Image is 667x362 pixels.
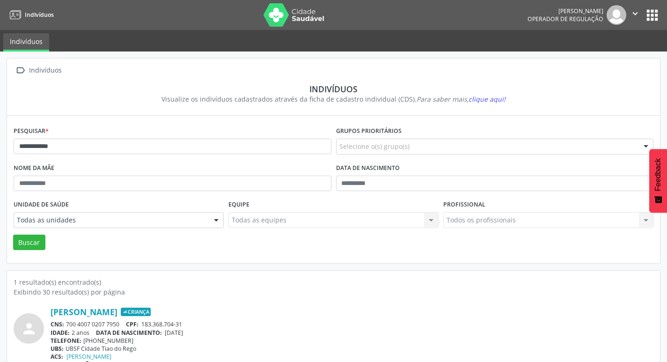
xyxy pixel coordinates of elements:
i:  [630,8,640,19]
a: [PERSON_NAME] [66,353,111,361]
div: Visualize os indivíduos cadastrados através da ficha de cadastro individual (CDS). [20,94,647,104]
button: apps [644,7,660,23]
span: Indivíduos [25,11,54,19]
a: [PERSON_NAME] [51,307,117,317]
button: Buscar [13,235,45,251]
img: img [607,5,626,25]
span: ACS: [51,353,63,361]
button: Feedback - Mostrar pesquisa [649,149,667,213]
div: UBSF Cidade Tiao do Rego [51,345,653,353]
div: Exibindo 30 resultado(s) por página [14,287,653,297]
a: Indivíduos [3,33,49,52]
i:  [14,64,27,77]
label: Equipe [228,198,249,212]
div: Indivíduos [20,84,647,94]
div: 2 anos [51,329,653,337]
span: Operador de regulação [528,15,603,23]
label: Nome da mãe [14,161,54,176]
div: [PERSON_NAME] [528,7,603,15]
span: Criança [121,308,151,316]
div: 1 resultado(s) encontrado(s) [14,277,653,287]
label: Grupos prioritários [336,124,402,139]
button:  [626,5,644,25]
span: CPF: [126,320,139,328]
label: Profissional [443,198,485,212]
span: Todas as unidades [17,215,205,225]
label: Pesquisar [14,124,49,139]
i: Para saber mais, [417,95,506,103]
div: 700 4007 0207 7950 [51,320,653,328]
span: IDADE: [51,329,70,337]
span: [DATE] [165,329,183,337]
span: DATA DE NASCIMENTO: [96,329,162,337]
div: Indivíduos [27,64,63,77]
a:  Indivíduos [14,64,63,77]
span: UBS: [51,345,64,353]
span: Feedback [654,158,662,191]
span: CNS: [51,320,64,328]
div: [PHONE_NUMBER] [51,337,653,345]
span: 183.368.704-31 [141,320,182,328]
span: Selecione o(s) grupo(s) [339,141,410,151]
a: Indivíduos [7,7,54,22]
label: Unidade de saúde [14,198,69,212]
span: clique aqui! [469,95,506,103]
span: TELEFONE: [51,337,81,345]
label: Data de nascimento [336,161,400,176]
